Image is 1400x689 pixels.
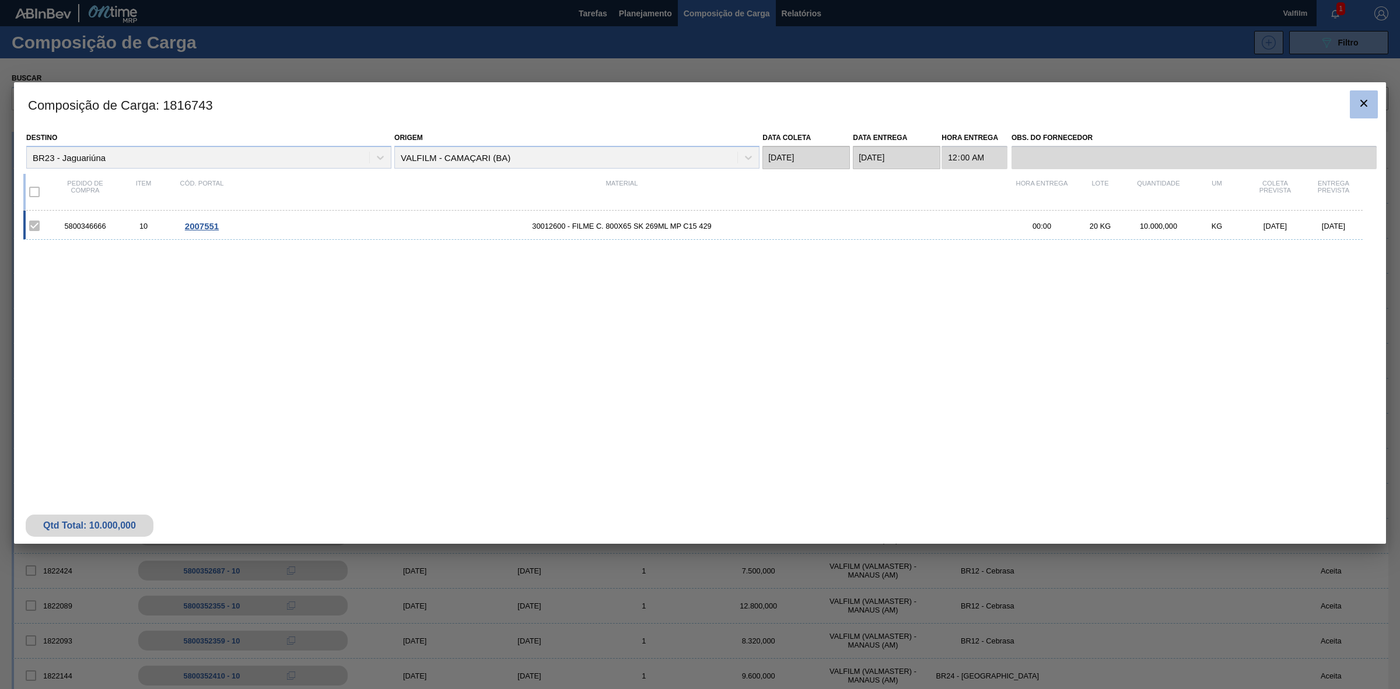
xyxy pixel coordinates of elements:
[1012,130,1377,146] label: Obs. do Fornecedor
[26,134,57,142] label: Destino
[34,520,145,531] div: Qtd Total: 10.000,000
[853,134,907,142] label: Data entrega
[853,146,940,169] input: dd/mm/yyyy
[1188,180,1246,204] div: UM
[173,221,231,231] div: Ir para o Pedido
[1071,180,1129,204] div: Lote
[14,82,1386,127] h3: Composição de Carga : 1816743
[114,222,173,230] div: 10
[1071,222,1129,230] div: 20 KG
[1246,180,1304,204] div: Coleta Prevista
[173,180,231,204] div: Cód. Portal
[231,222,1013,230] span: 30012600 - FILME C. 800X65 SK 269ML MP C15 429
[1304,180,1363,204] div: Entrega Prevista
[1129,180,1188,204] div: Quantidade
[762,134,811,142] label: Data coleta
[1013,222,1071,230] div: 00:00
[762,146,850,169] input: dd/mm/yyyy
[394,134,423,142] label: Origem
[1013,180,1071,204] div: Hora Entrega
[114,180,173,204] div: Item
[1246,222,1304,230] div: [DATE]
[56,222,114,230] div: 5800346666
[1129,222,1188,230] div: 10.000,000
[942,130,1007,146] label: Hora Entrega
[1304,222,1363,230] div: [DATE]
[1188,222,1246,230] div: KG
[231,180,1013,204] div: Material
[185,221,219,231] span: 2007551
[56,180,114,204] div: Pedido de compra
